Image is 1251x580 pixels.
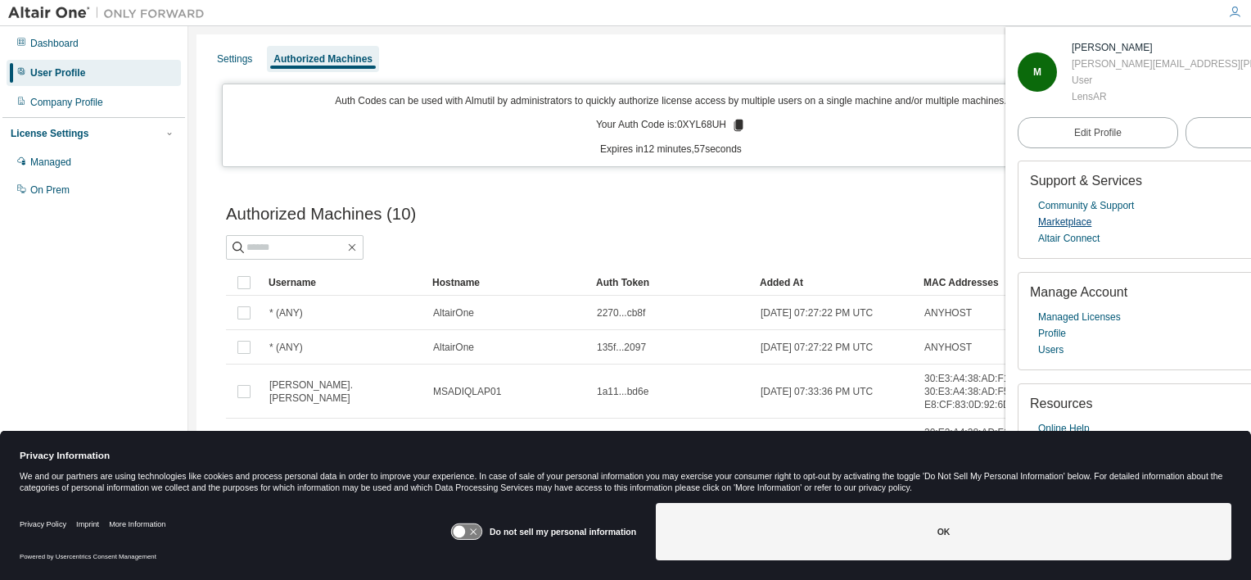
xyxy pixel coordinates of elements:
div: Username [269,270,419,296]
img: Altair One [8,5,213,21]
span: [DATE] 07:27:22 PM UTC [761,306,873,319]
div: Dashboard [30,37,79,50]
a: Profile [1038,325,1066,342]
a: Managed Licenses [1038,309,1121,325]
p: Auth Codes can be used with Almutil by administrators to quickly authorize license access by mult... [233,94,1109,108]
div: User Profile [30,66,85,79]
span: ANYHOST [924,341,972,354]
div: Auth Token [596,270,747,296]
a: Online Help [1038,420,1090,437]
span: 1a11...bd6e [597,385,648,398]
div: Authorized Machines [273,52,373,66]
div: Hostname [432,270,583,296]
p: Expires in 12 minutes, 57 seconds [233,143,1109,156]
span: 30:E3:A4:38:AD:F1 , 30:E3:A4:38:AD:F5 , E8:CF:83:0D:92:6D [924,372,1032,411]
a: Marketplace [1038,214,1091,230]
span: 135f...2097 [597,341,646,354]
span: Authorized Machines (10) [226,205,416,224]
span: M [1033,66,1041,78]
span: [DATE] 07:33:36 PM UTC [761,385,873,398]
div: Managed [30,156,71,169]
span: * (ANY) [269,341,303,354]
span: Support & Services [1030,174,1142,188]
span: Edit Profile [1074,126,1122,139]
div: On Prem [30,184,70,197]
span: 30:E3:A4:38:AD:F1 , 30:E3:A4:38:AD:F5 , E8:CF:83:0D:92:6D [924,426,1032,465]
a: Altair Connect [1038,230,1100,247]
span: Resources [1030,396,1092,410]
span: 2270...cb8f [597,306,645,319]
p: Your Auth Code is: 0XYL68UH [596,118,746,133]
div: Added At [760,270,910,296]
a: Users [1038,342,1064,358]
a: Edit Profile [1018,117,1178,148]
span: ANYHOST [924,306,972,319]
span: * (ANY) [269,306,303,319]
span: Manage Account [1030,285,1127,299]
div: Settings [217,52,252,66]
div: License Settings [11,127,88,140]
div: MAC Addresses [924,270,1033,296]
div: Company Profile [30,96,103,109]
span: [PERSON_NAME].[PERSON_NAME] [269,378,418,405]
a: Community & Support [1038,197,1134,214]
span: [DATE] 07:27:22 PM UTC [761,341,873,354]
span: AltairOne [433,306,474,319]
span: AltairOne [433,341,474,354]
span: MSADIQLAP01 [433,385,501,398]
